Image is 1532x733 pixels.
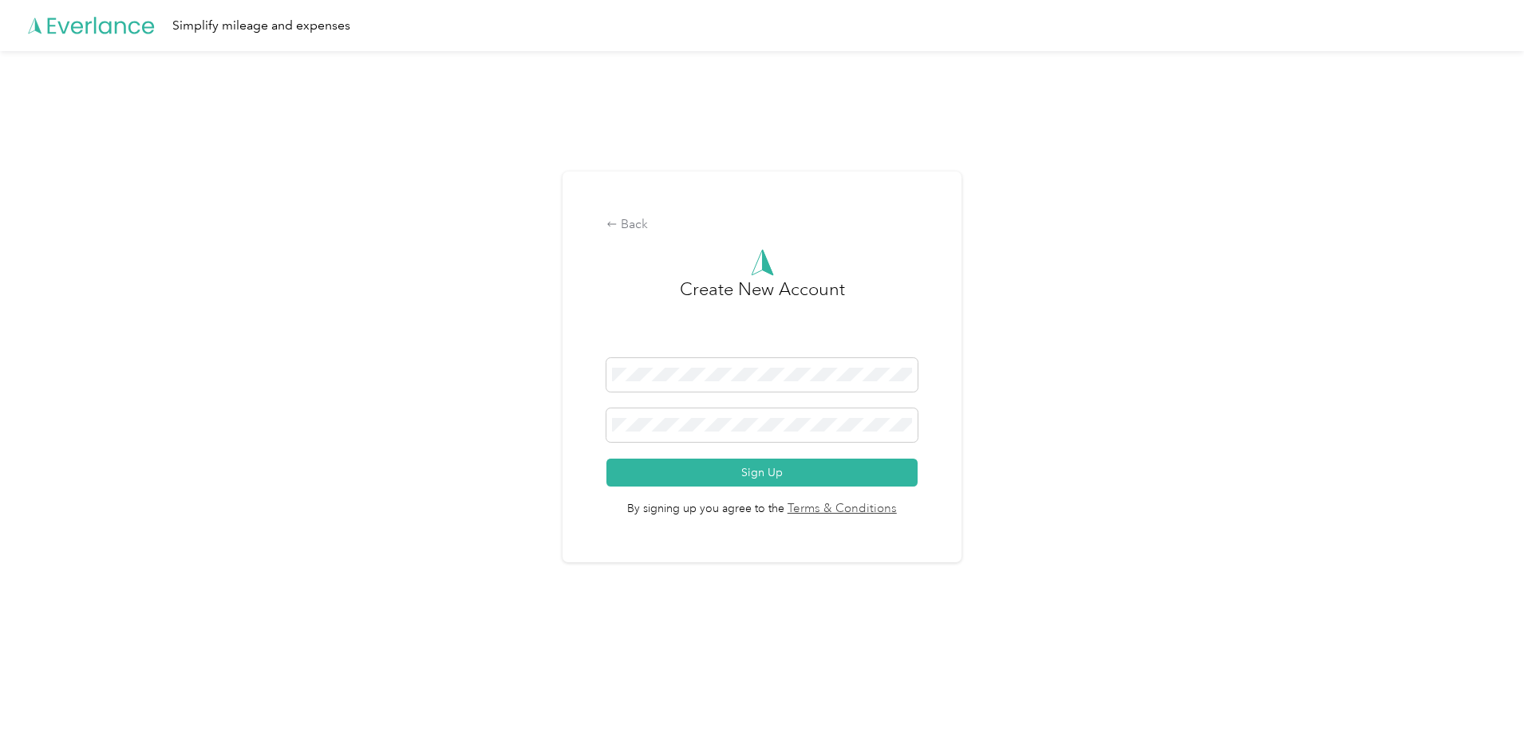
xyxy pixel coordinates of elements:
a: Terms & Conditions [784,500,897,518]
span: By signing up you agree to the [606,487,918,518]
button: Sign Up [606,459,918,487]
h3: Create New Account [680,276,845,358]
div: Simplify mileage and expenses [172,16,350,36]
div: Back [606,215,918,234]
